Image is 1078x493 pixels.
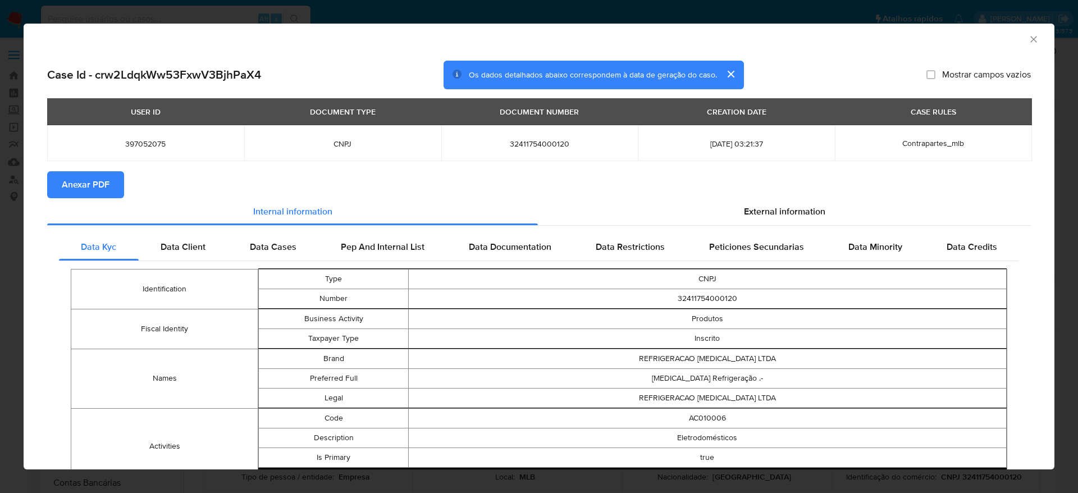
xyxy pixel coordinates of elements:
td: 32411754000120 [408,289,1006,308]
td: Preferred Full [259,368,408,388]
span: 32411754000120 [455,139,625,149]
span: Data Documentation [469,240,551,253]
td: AC010006 [408,408,1006,428]
span: Mostrar campos vazios [942,69,1031,80]
span: Os dados detalhados abaixo correspondem à data de geração do caso. [469,69,717,80]
td: REFRIGERACAO [MEDICAL_DATA] LTDA [408,349,1006,368]
button: cerrar [717,61,744,88]
div: CREATION DATE [700,102,773,121]
button: Fechar a janela [1028,34,1038,44]
td: Brand [259,349,408,368]
span: Data Minority [848,240,902,253]
div: DOCUMENT NUMBER [493,102,586,121]
td: CNPJ [408,269,1006,289]
span: [DATE] 03:21:37 [651,139,821,149]
td: Description [259,428,408,448]
td: Type [259,269,408,289]
td: Produtos [408,309,1006,328]
div: Detailed internal info [59,234,1019,261]
span: Internal information [253,205,332,218]
div: closure-recommendation-modal [24,24,1054,469]
td: Eletrodomésticos [408,428,1006,448]
span: CNPJ [258,139,428,149]
td: Legal [259,388,408,408]
span: External information [744,205,825,218]
td: Fiscal Identity [71,309,258,349]
div: Detailed info [47,198,1031,225]
span: Data Credits [947,240,997,253]
span: Data Client [161,240,205,253]
td: Identification [71,269,258,309]
div: CASE RULES [904,102,963,121]
td: [MEDICAL_DATA] Refrigeração .- [408,368,1006,388]
div: DOCUMENT TYPE [303,102,382,121]
span: Anexar PDF [62,172,109,197]
td: Inscrito [408,328,1006,348]
span: Contrapartes_mlb [902,138,964,149]
span: 397052075 [61,139,231,149]
h2: Case Id - crw2LdqkWw53FxwV3BjhPaX4 [47,67,261,82]
td: true [408,448,1006,467]
button: Anexar PDF [47,171,124,198]
input: Mostrar campos vazios [926,70,935,79]
button: Expand array [258,468,1007,485]
td: Business Activity [259,309,408,328]
span: Data Cases [250,240,296,253]
span: Peticiones Secundarias [709,240,804,253]
span: Data Kyc [81,240,116,253]
td: REFRIGERACAO [MEDICAL_DATA] LTDA [408,388,1006,408]
td: Is Primary [259,448,408,467]
div: USER ID [124,102,167,121]
span: Data Restrictions [596,240,665,253]
td: Number [259,289,408,308]
td: Taxpayer Type [259,328,408,348]
td: Code [259,408,408,428]
span: Pep And Internal List [341,240,424,253]
td: Activities [71,408,258,485]
td: Names [71,349,258,408]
